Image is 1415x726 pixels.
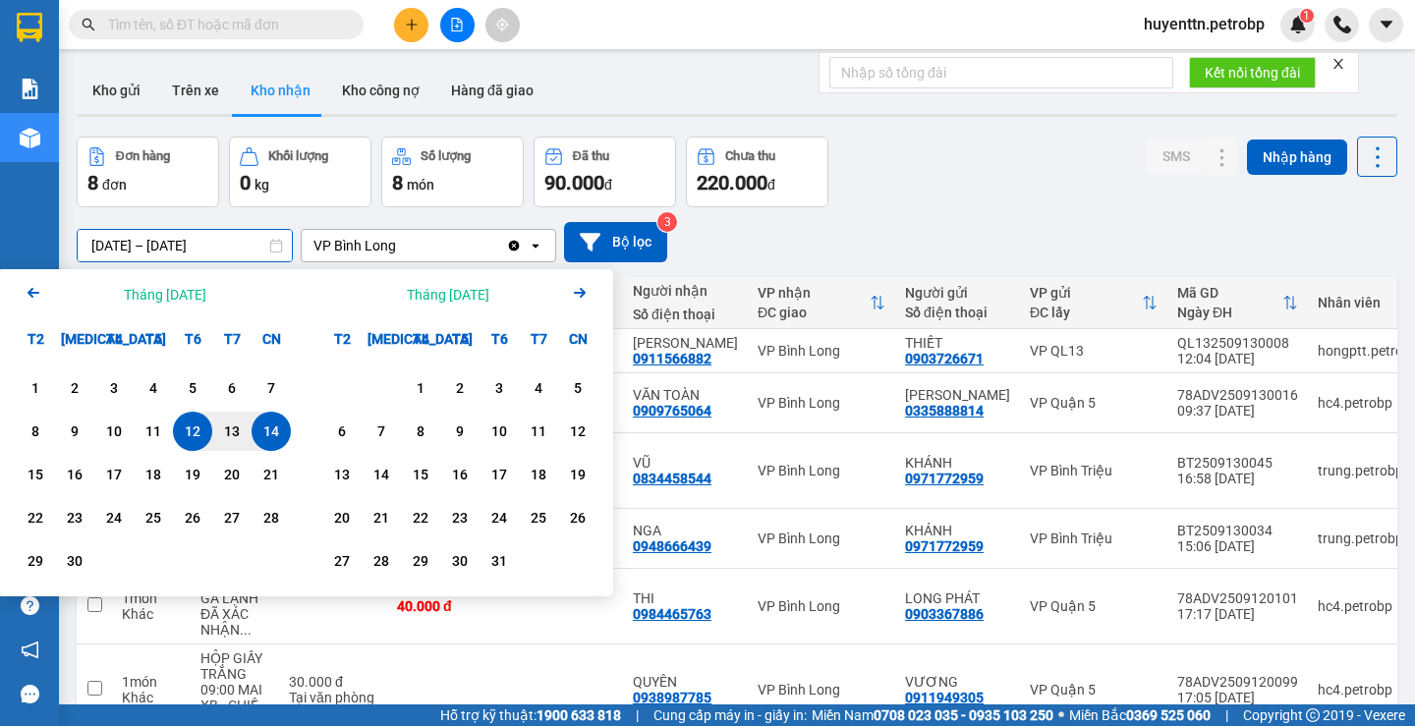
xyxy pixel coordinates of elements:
span: caret-down [1378,16,1395,33]
div: THIẾT [905,335,1010,351]
div: Choose Thứ Ba, tháng 10 28 2025. It's available. [362,541,401,581]
div: 14 [368,463,395,486]
div: Người nhận [633,283,738,299]
div: Choose Thứ Hai, tháng 10 27 2025. It's available. [322,541,362,581]
span: file-add [450,18,464,31]
button: caret-down [1369,8,1403,42]
span: 220.000 [697,171,767,195]
div: 19 [179,463,206,486]
div: NGỌC PHƯƠNG [905,387,1010,403]
div: 28 [368,549,395,573]
div: Choose Thứ Sáu, tháng 10 3 2025. It's available. [480,368,519,408]
div: LONG PHÁT [905,590,1010,606]
input: Selected VP Bình Long. [398,236,400,255]
div: Choose Chủ Nhật, tháng 10 19 2025. It's available. [558,455,597,494]
div: Choose Chủ Nhật, tháng 09 21 2025. It's available. [252,455,291,494]
div: 4 [525,376,552,400]
button: Khối lượng0kg [229,137,371,207]
div: Choose Thứ Năm, tháng 09 11 2025. It's available. [134,412,173,451]
div: VP Quận 5 [1030,682,1158,698]
div: 6 [218,376,246,400]
span: món [407,177,434,193]
div: 11 [140,419,167,443]
div: Khác [122,606,181,622]
div: Choose Thứ Năm, tháng 10 2 2025. It's available. [440,368,480,408]
span: Hỗ trợ kỹ thuật: [440,704,621,726]
svg: Arrow Left [22,281,45,305]
div: T7 [519,319,558,359]
div: VP Bình Triệu [1030,463,1158,478]
strong: 0369 525 060 [1126,707,1211,723]
div: 0948666439 [633,538,711,554]
span: question-circle [21,596,39,615]
div: 12:04 [DATE] [1177,351,1298,366]
span: 1 [1303,9,1310,23]
div: NGA [633,523,738,538]
div: 27 [218,506,246,530]
div: Choose Thứ Bảy, tháng 10 18 2025. It's available. [519,455,558,494]
div: Choose Thứ Năm, tháng 10 9 2025. It's available. [440,412,480,451]
span: Cung cấp máy in - giấy in: [653,704,807,726]
div: 0971772959 [905,471,984,486]
div: Choose Thứ Hai, tháng 09 8 2025. It's available. [16,412,55,451]
div: Choose Thứ Sáu, tháng 09 5 2025. It's available. [173,368,212,408]
button: Nhập hàng [1247,140,1347,175]
div: 0903726671 [905,351,984,366]
span: copyright [1306,708,1320,722]
div: 1 [22,376,49,400]
div: VP Quận 5 [1030,598,1158,614]
div: Choose Thứ Tư, tháng 09 3 2025. It's available. [94,368,134,408]
div: Choose Thứ Năm, tháng 10 16 2025. It's available. [440,455,480,494]
div: 0984465763 [633,606,711,622]
div: Choose Thứ Bảy, tháng 09 27 2025. It's available. [212,498,252,537]
div: T4 [401,319,440,359]
span: plus [405,18,419,31]
span: Miền Nam [812,704,1053,726]
span: đơn [102,177,127,193]
div: Tại văn phòng [289,690,377,705]
div: Choose Thứ Tư, tháng 10 1 2025. It's available. [401,368,440,408]
button: Đã thu90.000đ [534,137,676,207]
div: VƯƠNG [905,674,1010,690]
span: Kết nối tổng đài [1205,62,1300,84]
div: 3 [100,376,128,400]
div: KHÁNH [905,455,1010,471]
div: Choose Thứ Ba, tháng 09 9 2025. It's available. [55,412,94,451]
div: 30 [61,549,88,573]
div: Choose Thứ Hai, tháng 10 6 2025. It's available. [322,412,362,451]
div: Mã GD [1177,285,1282,301]
div: Selected end date. Chủ Nhật, tháng 09 14 2025. It's available. [252,412,291,451]
div: Số điện thoại [633,307,738,322]
div: 27 [328,549,356,573]
div: 29 [407,549,434,573]
div: Choose Thứ Bảy, tháng 10 4 2025. It's available. [519,368,558,408]
div: 18 [525,463,552,486]
div: Choose Thứ Hai, tháng 10 20 2025. It's available. [322,498,362,537]
div: Choose Thứ Tư, tháng 10 22 2025. It's available. [401,498,440,537]
div: VP Bình Long [758,598,885,614]
button: Đơn hàng8đơn [77,137,219,207]
div: T5 [134,319,173,359]
strong: 1900 633 818 [537,707,621,723]
div: Choose Thứ Sáu, tháng 10 17 2025. It's available. [480,455,519,494]
div: VP gửi [1030,285,1142,301]
button: Next month. [568,281,592,307]
div: VP Bình Triệu [1030,531,1158,546]
div: 17:17 [DATE] [1177,606,1298,622]
div: QUYÊN [633,674,738,690]
div: Selected start date. Thứ Sáu, tháng 09 12 2025. It's available. [173,412,212,451]
div: VP QL13 [1030,343,1158,359]
div: 8 [22,419,49,443]
div: Choose Thứ Năm, tháng 09 25 2025. It's available. [134,498,173,537]
div: 24 [485,506,513,530]
div: 0911566882 [633,351,711,366]
sup: 3 [657,212,677,232]
div: Choose Thứ Tư, tháng 10 15 2025. It's available. [401,455,440,494]
div: T4 [94,319,134,359]
div: Choose Chủ Nhật, tháng 10 5 2025. It's available. [558,368,597,408]
div: 30 [446,549,474,573]
div: 40.000 đ [397,598,495,614]
div: HỘP GIẤY TRẮNG [200,650,269,682]
div: Choose Thứ Ba, tháng 09 16 2025. It's available. [55,455,94,494]
div: Choose Thứ Năm, tháng 09 4 2025. It's available. [134,368,173,408]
